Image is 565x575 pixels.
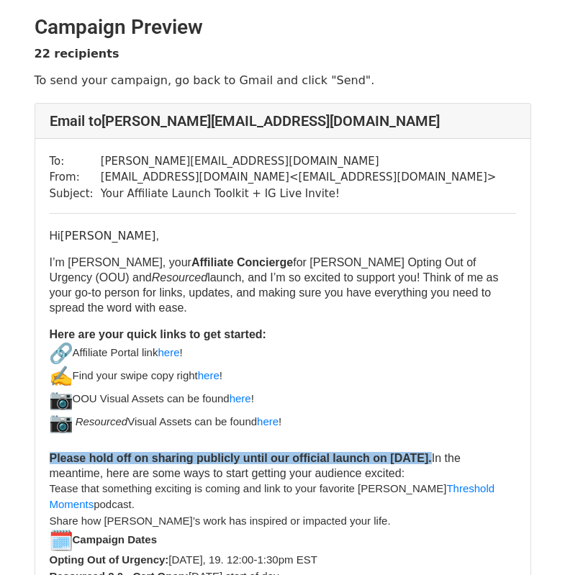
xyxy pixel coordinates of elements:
[50,230,60,242] font: Hi
[198,369,220,381] a: here
[50,482,495,511] font: Tease that something exciting is coming and link to your favorite [PERSON_NAME] podcast.
[156,230,159,242] span: ,
[50,256,499,314] font: I’m [PERSON_NAME], your for [PERSON_NAME] Opting Out of Urgency (OOU) and launch, and I’m so exci...
[50,169,101,186] td: From:
[50,186,101,202] td: Subject:
[50,346,282,427] font: Affiliate Portal link ! Find your swipe copy right ! OOU Visual Assets can be found ! Visual Asse...
[50,533,158,545] b: Campaign Dates
[101,169,497,186] td: [EMAIL_ADDRESS][DOMAIN_NAME] < [EMAIL_ADDRESS][DOMAIN_NAME] >
[50,228,516,243] p: [PERSON_NAME]
[158,346,179,358] a: here
[50,365,73,388] img: ✍️
[50,328,266,340] b: Here are your quick links to get started:
[101,186,497,202] td: Your Affiliate Launch Toolkit + IG Live Invite!
[50,553,169,566] b: Opting Out of Urgency:
[101,153,497,170] td: [PERSON_NAME][EMAIL_ADDRESS][DOMAIN_NAME]
[50,411,73,434] img: 📷
[50,112,516,130] h4: Email to [PERSON_NAME][EMAIL_ADDRESS][DOMAIN_NAME]
[50,388,73,411] img: 📷
[35,47,119,60] strong: 22 recipients
[50,153,101,170] td: To:
[50,342,73,365] img: 🔗
[35,15,531,40] h2: Campaign Preview
[35,73,531,88] p: To send your campaign, go back to Gmail and click "Send".
[50,553,317,566] font: [DATE], 19. 12:00-1:30pm EST
[76,415,128,427] i: Resourced
[191,256,293,268] strong: Affiliate Concierge
[230,392,251,404] a: here
[50,452,432,464] strong: Please hold off on sharing publicly until our official launch on [DATE].
[257,415,279,427] a: here
[152,271,207,284] i: Resourced
[50,452,461,479] font: In the meantime, here are some ways to start getting your audience excited:
[50,529,73,552] img: 🗓️
[50,515,391,527] font: Share how [PERSON_NAME]’s work has inspired or impacted your life.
